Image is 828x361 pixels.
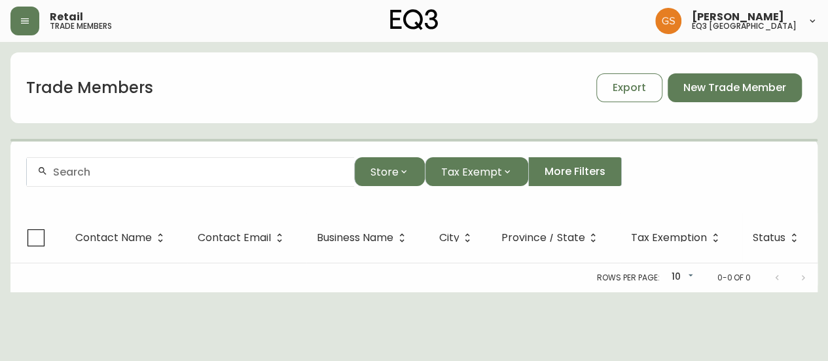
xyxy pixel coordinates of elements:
[26,77,153,99] h1: Trade Members
[53,166,344,178] input: Search
[425,157,528,186] button: Tax Exempt
[655,8,681,34] img: 6b403d9c54a9a0c30f681d41f5fc2571
[390,9,439,30] img: logo
[717,272,751,284] p: 0-0 of 0
[501,232,602,244] span: Province / State
[545,164,605,179] span: More Filters
[692,12,784,22] span: [PERSON_NAME]
[75,234,152,242] span: Contact Name
[75,232,169,244] span: Contact Name
[613,81,646,95] span: Export
[596,73,662,102] button: Export
[753,232,802,244] span: Status
[597,272,659,284] p: Rows per page:
[370,164,399,180] span: Store
[683,81,786,95] span: New Trade Member
[50,22,112,30] h5: trade members
[198,234,271,242] span: Contact Email
[50,12,83,22] span: Retail
[439,232,476,244] span: City
[668,73,802,102] button: New Trade Member
[528,157,622,186] button: More Filters
[354,157,425,186] button: Store
[441,164,502,180] span: Tax Exempt
[198,232,288,244] span: Contact Email
[664,267,696,288] div: 10
[631,234,707,242] span: Tax Exemption
[501,234,585,242] span: Province / State
[692,22,797,30] h5: eq3 [GEOGRAPHIC_DATA]
[631,232,724,244] span: Tax Exemption
[439,234,459,242] span: City
[753,234,785,242] span: Status
[317,232,410,244] span: Business Name
[317,234,393,242] span: Business Name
